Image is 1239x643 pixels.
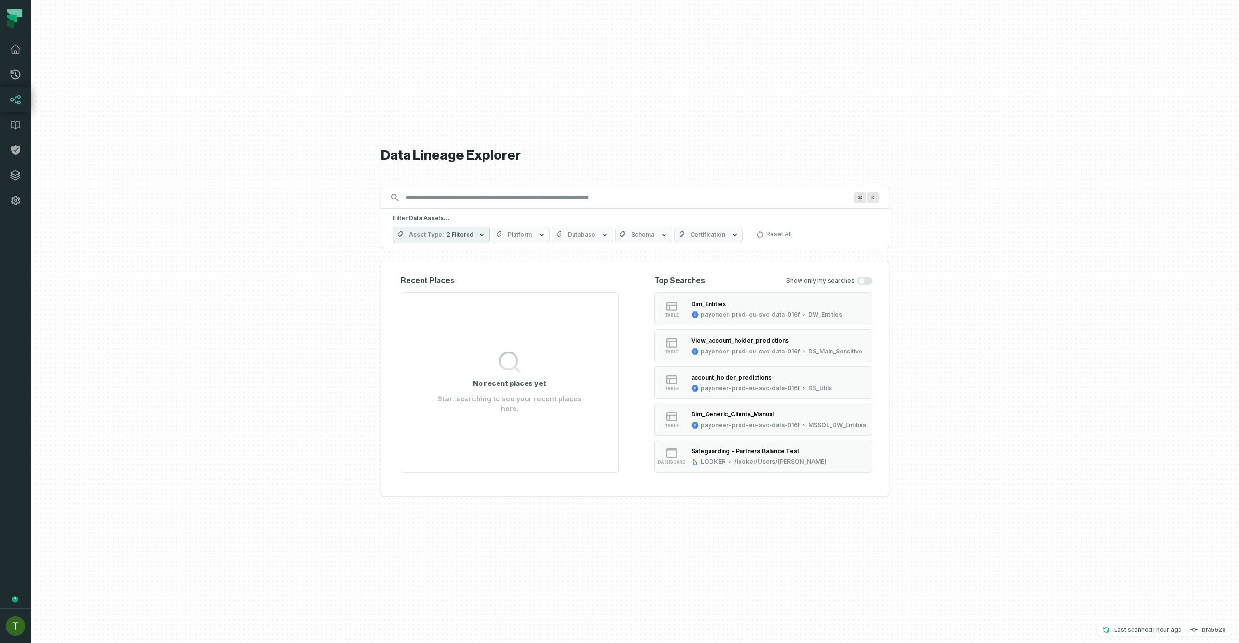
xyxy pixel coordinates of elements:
button: Last scanned[DATE] 3:10:41 PMbfa562b [1097,624,1232,636]
span: Press ⌘ + K to focus the search bar [867,192,879,203]
img: avatar of Tomer Galun [6,616,25,636]
h1: Data Lineage Explorer [381,147,889,164]
span: Press ⌘ + K to focus the search bar [854,192,866,203]
div: Tooltip anchor [11,595,19,604]
p: Last scanned [1114,625,1182,635]
relative-time: Sep 18, 2025, 3:10 PM GMT+3 [1152,626,1182,633]
h4: bfa562b [1202,627,1226,633]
